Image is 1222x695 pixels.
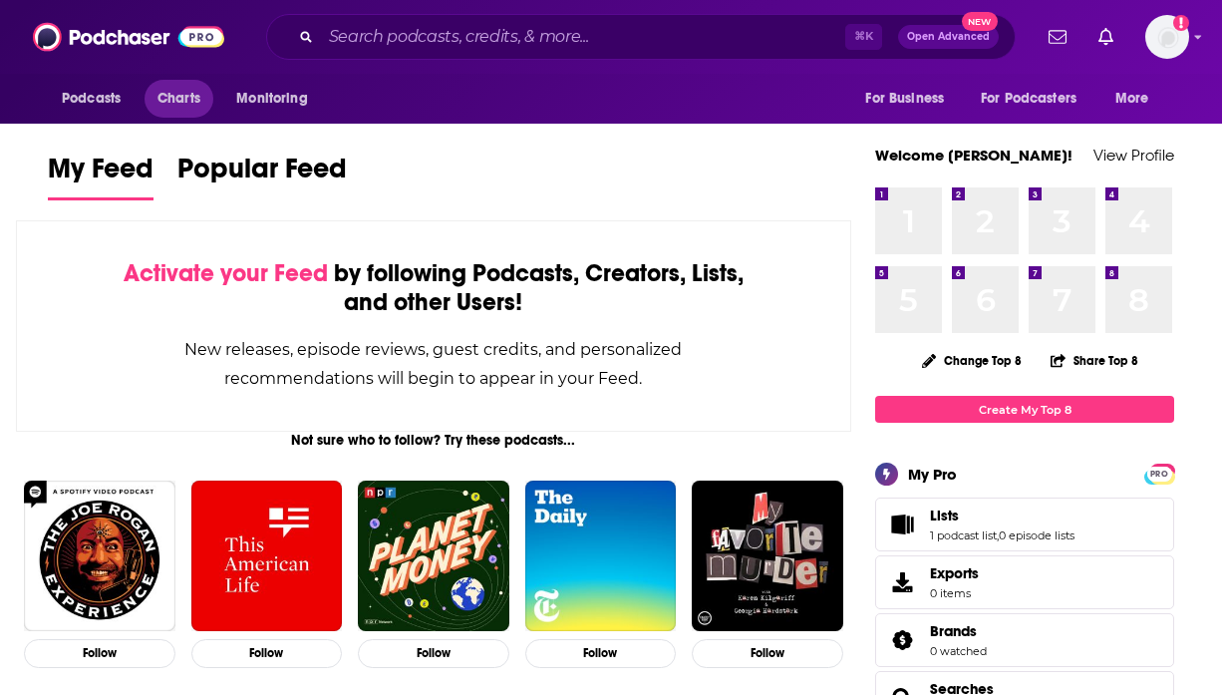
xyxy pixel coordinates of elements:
span: Open Advanced [907,32,990,42]
div: My Pro [908,465,957,484]
button: open menu [222,80,333,118]
span: Brands [875,613,1174,667]
svg: Add a profile image [1173,15,1189,31]
span: Lists [930,507,959,524]
span: Exports [882,568,922,596]
div: Not sure who to follow? Try these podcasts... [16,432,851,449]
a: Lists [930,507,1074,524]
button: Follow [358,639,509,668]
span: Exports [930,564,979,582]
span: PRO [1147,467,1171,482]
span: New [962,12,998,31]
button: Follow [525,639,677,668]
button: open menu [1101,80,1174,118]
a: Brands [882,626,922,654]
span: Lists [875,498,1174,551]
img: Podchaser - Follow, Share and Rate Podcasts [33,18,224,56]
img: The Daily [525,481,677,632]
span: ⌘ K [845,24,882,50]
div: New releases, episode reviews, guest credits, and personalized recommendations will begin to appe... [117,335,751,393]
button: Change Top 8 [910,348,1034,373]
span: My Feed [48,152,153,197]
a: PRO [1147,466,1171,481]
a: Welcome [PERSON_NAME]! [875,146,1072,165]
a: Create My Top 8 [875,396,1174,423]
img: This American Life [191,481,343,632]
span: Popular Feed [177,152,347,197]
a: Lists [882,511,922,538]
span: Activate your Feed [124,258,328,288]
span: Podcasts [62,85,121,113]
span: For Business [865,85,944,113]
a: My Feed [48,152,153,200]
a: Show notifications dropdown [1090,20,1121,54]
a: 0 episode lists [999,528,1074,542]
img: My Favorite Murder with Karen Kilgariff and Georgia Hardstark [692,481,843,632]
button: Open AdvancedNew [898,25,999,49]
span: Brands [930,622,977,640]
button: Follow [692,639,843,668]
span: Monitoring [236,85,307,113]
span: Charts [157,85,200,113]
span: , [997,528,999,542]
button: open menu [48,80,147,118]
a: Exports [875,555,1174,609]
img: Planet Money [358,481,509,632]
button: Show profile menu [1145,15,1189,59]
span: More [1115,85,1149,113]
img: The Joe Rogan Experience [24,481,175,632]
a: View Profile [1093,146,1174,165]
a: Charts [145,80,212,118]
button: Follow [24,639,175,668]
span: 0 items [930,586,979,600]
span: For Podcasters [981,85,1076,113]
div: Search podcasts, credits, & more... [266,14,1016,60]
button: open menu [851,80,969,118]
span: Logged in as antoine.jordan [1145,15,1189,59]
div: by following Podcasts, Creators, Lists, and other Users! [117,259,751,317]
a: Popular Feed [177,152,347,200]
a: Brands [930,622,987,640]
input: Search podcasts, credits, & more... [321,21,845,53]
button: Follow [191,639,343,668]
a: Show notifications dropdown [1041,20,1074,54]
button: open menu [968,80,1105,118]
a: 1 podcast list [930,528,997,542]
button: Share Top 8 [1050,341,1139,380]
a: 0 watched [930,644,987,658]
img: User Profile [1145,15,1189,59]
